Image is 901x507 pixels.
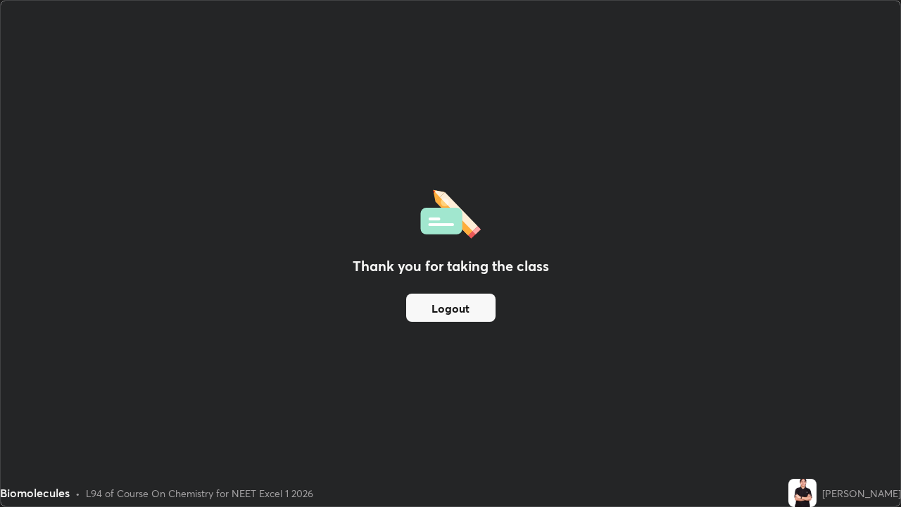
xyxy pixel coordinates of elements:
[75,486,80,501] div: •
[406,294,496,322] button: Logout
[822,486,901,501] div: [PERSON_NAME]
[353,256,549,277] h2: Thank you for taking the class
[86,486,313,501] div: L94 of Course On Chemistry for NEET Excel 1 2026
[420,185,481,239] img: offlineFeedback.1438e8b3.svg
[788,479,817,507] img: ff2c941f67fa4c8188b2ddadd25ac577.jpg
